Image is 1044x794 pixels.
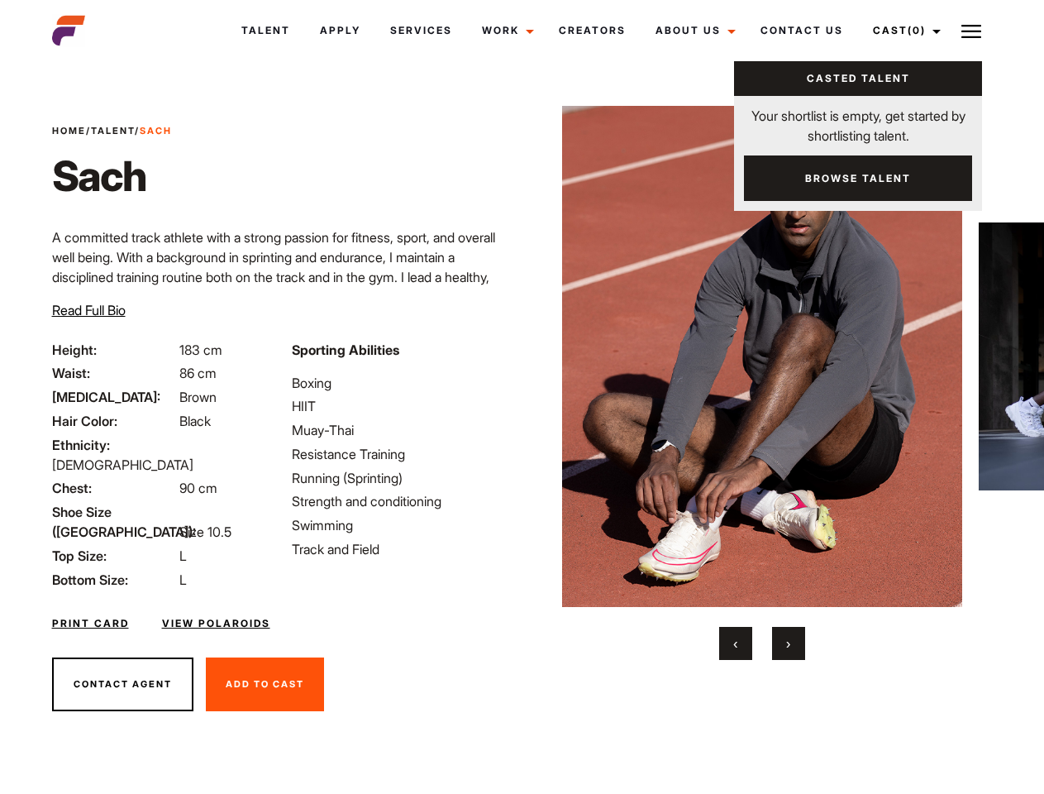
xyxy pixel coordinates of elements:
[179,548,187,564] span: L
[961,22,981,41] img: Burger icon
[52,502,176,542] span: Shoe Size ([GEOGRAPHIC_DATA]):
[179,480,217,496] span: 90 cm
[908,24,926,36] span: (0)
[744,155,972,201] a: Browse Talent
[179,389,217,405] span: Brown
[734,96,982,146] p: Your shortlist is empty, get started by shortlisting talent.
[292,468,512,488] li: Running (Sprinting)
[52,227,512,327] p: A committed track athlete with a strong passion for fitness, sport, and overall well being. With ...
[467,8,544,53] a: Work
[52,363,176,383] span: Waist:
[52,435,176,455] span: Ethnicity:
[292,539,512,559] li: Track and Field
[52,411,176,431] span: Hair Color:
[292,373,512,393] li: Boxing
[52,658,193,712] button: Contact Agent
[292,515,512,535] li: Swimming
[746,8,858,53] a: Contact Us
[544,8,641,53] a: Creators
[91,125,135,136] a: Talent
[292,444,512,464] li: Resistance Training
[734,61,982,96] a: Casted Talent
[226,8,305,53] a: Talent
[52,300,126,320] button: Read Full Bio
[179,524,231,540] span: Size 10.5
[52,387,176,407] span: [MEDICAL_DATA]:
[206,658,324,712] button: Add To Cast
[52,478,176,498] span: Chest:
[375,8,467,53] a: Services
[179,572,187,588] span: L
[52,457,193,473] span: [DEMOGRAPHIC_DATA]
[292,396,512,416] li: HIIT
[305,8,375,53] a: Apply
[52,151,172,201] h1: Sach
[858,8,951,53] a: Cast(0)
[292,342,399,358] strong: Sporting Abilities
[292,420,512,440] li: Muay-Thai
[52,124,172,138] span: / /
[641,8,746,53] a: About Us
[52,14,85,47] img: cropped-aefm-brand-fav-22-square.png
[292,491,512,511] li: Strength and conditioning
[179,342,222,358] span: 183 cm
[52,616,129,631] a: Print Card
[179,413,211,429] span: Black
[179,365,217,381] span: 86 cm
[52,570,176,590] span: Bottom Size:
[52,340,176,360] span: Height:
[52,302,126,318] span: Read Full Bio
[52,546,176,566] span: Top Size:
[733,635,737,652] span: Previous
[786,635,790,652] span: Next
[162,616,270,631] a: View Polaroids
[140,125,172,136] strong: Sach
[226,678,304,690] span: Add To Cast
[52,125,86,136] a: Home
